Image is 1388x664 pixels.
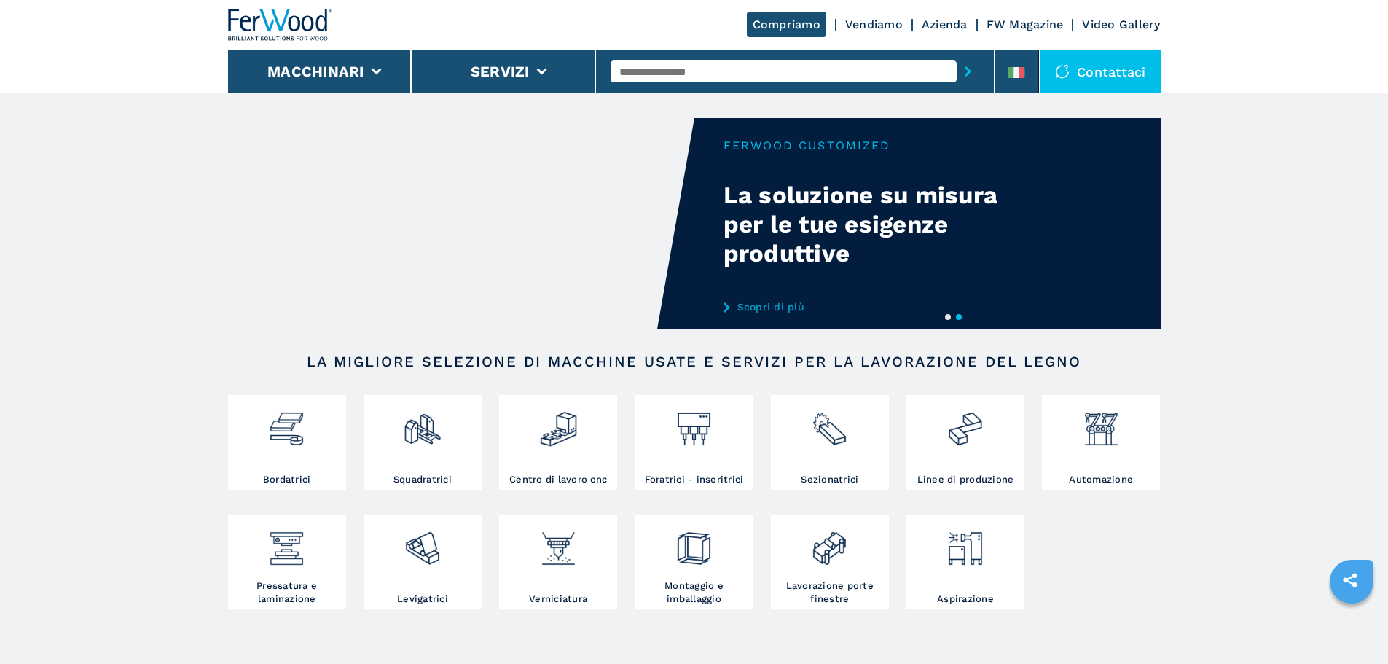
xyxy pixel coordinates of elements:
[1055,64,1070,79] img: Contattaci
[635,515,753,609] a: Montaggio e imballaggio
[471,63,530,80] button: Servizi
[638,579,749,606] h3: Montaggio e imballaggio
[987,17,1064,31] a: FW Magazine
[747,12,826,37] a: Compriamo
[675,399,713,448] img: foratrici_inseritrici_2.png
[1082,17,1160,31] a: Video Gallery
[1069,473,1133,486] h3: Automazione
[645,473,744,486] h3: Foratrici - inseritrici
[267,518,306,568] img: pressa-strettoia.png
[364,515,482,609] a: Levigatrici
[1082,399,1121,448] img: automazione.png
[771,515,889,609] a: Lavorazione porte finestre
[810,399,849,448] img: sezionatrici_2.png
[946,399,984,448] img: linee_di_produzione_2.png
[1326,598,1377,653] iframe: Chat
[635,395,753,490] a: Foratrici - inseritrici
[499,395,617,490] a: Centro di lavoro cnc
[529,593,587,606] h3: Verniciatura
[509,473,607,486] h3: Centro di lavoro cnc
[917,473,1014,486] h3: Linee di produzione
[724,301,1009,313] a: Scopri di più
[539,518,578,568] img: verniciatura_1.png
[397,593,448,606] h3: Levigatrici
[403,399,442,448] img: squadratrici_2.png
[922,17,968,31] a: Azienda
[275,353,1114,370] h2: LA MIGLIORE SELEZIONE DI MACCHINE USATE E SERVIZI PER LA LAVORAZIONE DEL LEGNO
[499,515,617,609] a: Verniciatura
[263,473,311,486] h3: Bordatrici
[675,518,713,568] img: montaggio_imballaggio_2.png
[267,63,364,80] button: Macchinari
[801,473,858,486] h3: Sezionatrici
[1042,395,1160,490] a: Automazione
[267,399,306,448] img: bordatrici_1.png
[957,55,979,88] button: submit-button
[845,17,903,31] a: Vendiamo
[945,314,951,320] button: 1
[775,579,885,606] h3: Lavorazione porte finestre
[364,395,482,490] a: Squadratrici
[946,518,984,568] img: aspirazione_1.png
[906,515,1024,609] a: Aspirazione
[228,9,333,41] img: Ferwood
[771,395,889,490] a: Sezionatrici
[1040,50,1161,93] div: Contattaci
[937,593,994,606] h3: Aspirazione
[956,314,962,320] button: 2
[228,395,346,490] a: Bordatrici
[906,395,1024,490] a: Linee di produzione
[1332,562,1368,598] a: sharethis
[228,515,346,609] a: Pressatura e laminazione
[539,399,578,448] img: centro_di_lavoro_cnc_2.png
[393,473,452,486] h3: Squadratrici
[810,518,849,568] img: lavorazione_porte_finestre_2.png
[228,118,694,329] video: Your browser does not support the video tag.
[403,518,442,568] img: levigatrici_2.png
[232,579,342,606] h3: Pressatura e laminazione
